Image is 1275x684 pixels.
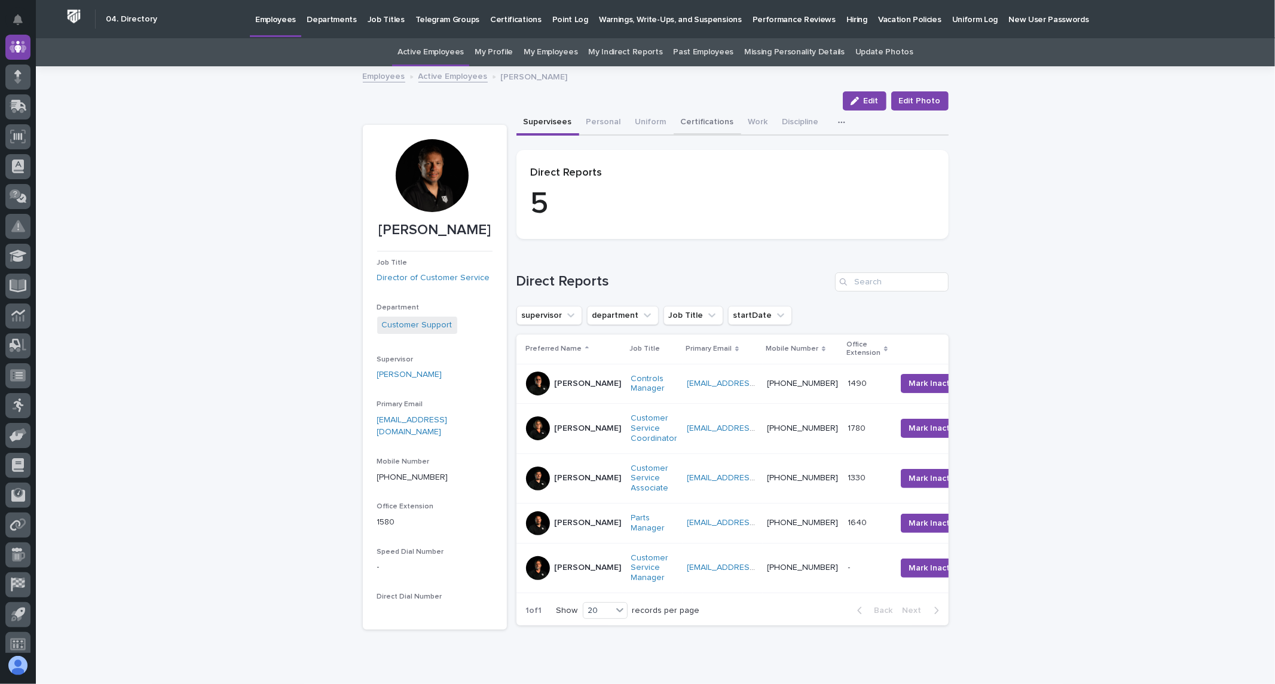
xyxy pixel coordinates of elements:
[377,503,434,510] span: Office Extension
[377,593,442,600] span: Direct Dial Number
[898,605,949,616] button: Next
[674,38,734,66] a: Past Employees
[768,519,839,527] a: [PHONE_NUMBER]
[555,518,622,528] p: [PERSON_NAME]
[848,421,869,434] p: 1780
[5,653,30,678] button: users-avatar
[587,306,659,325] button: department
[632,606,700,616] p: records per page
[516,111,579,136] button: Supervisees
[516,543,988,593] tr: [PERSON_NAME]Customer Service Manager [EMAIL_ADDRESS][DOMAIN_NAME] [PHONE_NUMBER]-- Mark Inactive
[377,222,493,239] p: [PERSON_NAME]
[631,464,678,493] a: Customer Service Associate
[377,416,448,437] a: [EMAIL_ADDRESS][DOMAIN_NAME]
[555,473,622,483] p: [PERSON_NAME]
[867,606,893,615] span: Back
[909,378,961,389] span: Mark Inactive
[687,379,823,388] a: [EMAIL_ADDRESS][DOMAIN_NAME]
[531,186,934,222] p: 5
[516,273,830,290] h1: Direct Reports
[741,111,775,136] button: Work
[687,424,823,433] a: [EMAIL_ADDRESS][DOMAIN_NAME]
[588,38,662,66] a: My Indirect Reports
[687,519,823,527] a: [EMAIL_ADDRESS][DOMAIN_NAME]
[377,401,423,408] span: Primary Email
[555,563,622,573] p: [PERSON_NAME]
[583,605,612,617] div: 20
[363,69,405,82] a: Employees
[835,272,949,292] input: Search
[377,516,493,529] p: 1580
[744,38,845,66] a: Missing Personality Details
[891,91,949,111] button: Edit Photo
[909,473,961,484] span: Mark Inactive
[106,14,157,24] h2: 04. Directory
[557,606,578,616] p: Show
[848,516,870,528] p: 1640
[899,95,941,107] span: Edit Photo
[768,474,839,482] a: [PHONE_NUMBER]
[377,548,444,556] span: Speed Dial Number
[909,517,961,529] span: Mark Inactive
[516,453,988,503] tr: [PERSON_NAME]Customer Service Associate [EMAIL_ADDRESS][DOMAIN_NAME] [PHONE_NUMBER]13301330 Mark ...
[516,596,552,625] p: 1 of 1
[686,342,732,355] p: Primary Email
[628,111,674,136] button: Uniform
[555,379,622,389] p: [PERSON_NAME]
[766,342,819,355] p: Mobile Number
[418,69,488,82] a: Active Employees
[516,306,582,325] button: supervisor
[524,38,577,66] a: My Employees
[630,342,661,355] p: Job Title
[847,338,881,360] p: Office Extension
[398,38,464,66] a: Active Employees
[516,503,988,543] tr: [PERSON_NAME]Parts Manager [EMAIL_ADDRESS][DOMAIN_NAME] [PHONE_NUMBER]16401640 Mark Inactive
[909,562,961,574] span: Mark Inactive
[579,111,628,136] button: Personal
[848,471,869,483] p: 1330
[848,376,870,389] p: 1490
[377,473,448,481] a: [PHONE_NUMBER]
[901,469,969,488] button: Mark Inactive
[901,559,969,578] button: Mark Inactive
[775,111,826,136] button: Discipline
[516,404,988,453] tr: [PERSON_NAME]Customer Service Coordinator [EMAIL_ADDRESS][DOMAIN_NAME] [PHONE_NUMBER]17801780 Mar...
[687,474,823,482] a: [EMAIL_ADDRESS][DOMAIN_NAME]
[728,306,792,325] button: startDate
[843,91,886,111] button: Edit
[377,259,408,266] span: Job Title
[382,319,452,332] a: Customer Support
[15,14,30,33] div: Notifications
[475,38,513,66] a: My Profile
[516,364,988,404] tr: [PERSON_NAME]Controls Manager [EMAIL_ADDRESS][DOMAIN_NAME] [PHONE_NUMBER]14901490 Mark Inactive
[848,605,898,616] button: Back
[631,553,678,583] a: Customer Service Manager
[903,606,929,615] span: Next
[631,413,678,443] a: Customer Service Coordinator
[377,304,420,311] span: Department
[555,424,622,434] p: [PERSON_NAME]
[377,369,442,381] a: [PERSON_NAME]
[501,69,568,82] p: [PERSON_NAME]
[631,513,678,533] a: Parts Manager
[768,424,839,433] a: [PHONE_NUMBER]
[526,342,582,355] p: Preferred Name
[909,422,961,434] span: Mark Inactive
[377,561,493,573] p: -
[901,419,969,438] button: Mark Inactive
[377,272,490,284] a: Director of Customer Service
[768,379,839,388] a: [PHONE_NUMBER]
[855,38,913,66] a: Update Photos
[768,563,839,572] a: [PHONE_NUMBER]
[5,7,30,32] button: Notifications
[848,560,853,573] p: -
[63,5,85,27] img: Workspace Logo
[864,97,879,105] span: Edit
[531,167,934,180] p: Direct Reports
[901,514,969,533] button: Mark Inactive
[674,111,741,136] button: Certifications
[687,563,823,572] a: [EMAIL_ADDRESS][DOMAIN_NAME]
[377,458,430,465] span: Mobile Number
[377,356,414,363] span: Supervisor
